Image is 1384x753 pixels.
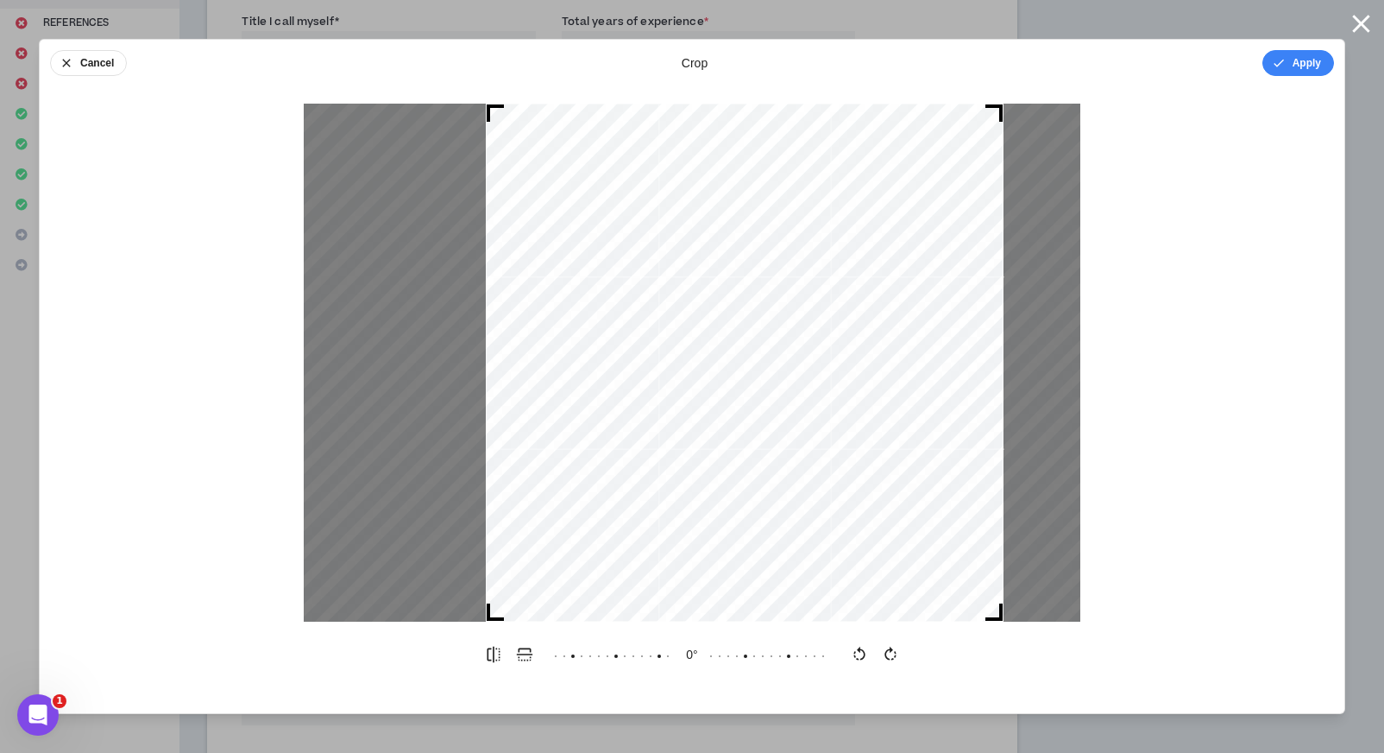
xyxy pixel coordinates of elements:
[17,694,59,736] iframe: Intercom live chat
[682,54,708,72] div: crop
[53,694,66,708] span: 1
[50,50,127,76] button: Cancel
[1262,50,1334,76] button: Apply
[675,646,709,663] output: 0 °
